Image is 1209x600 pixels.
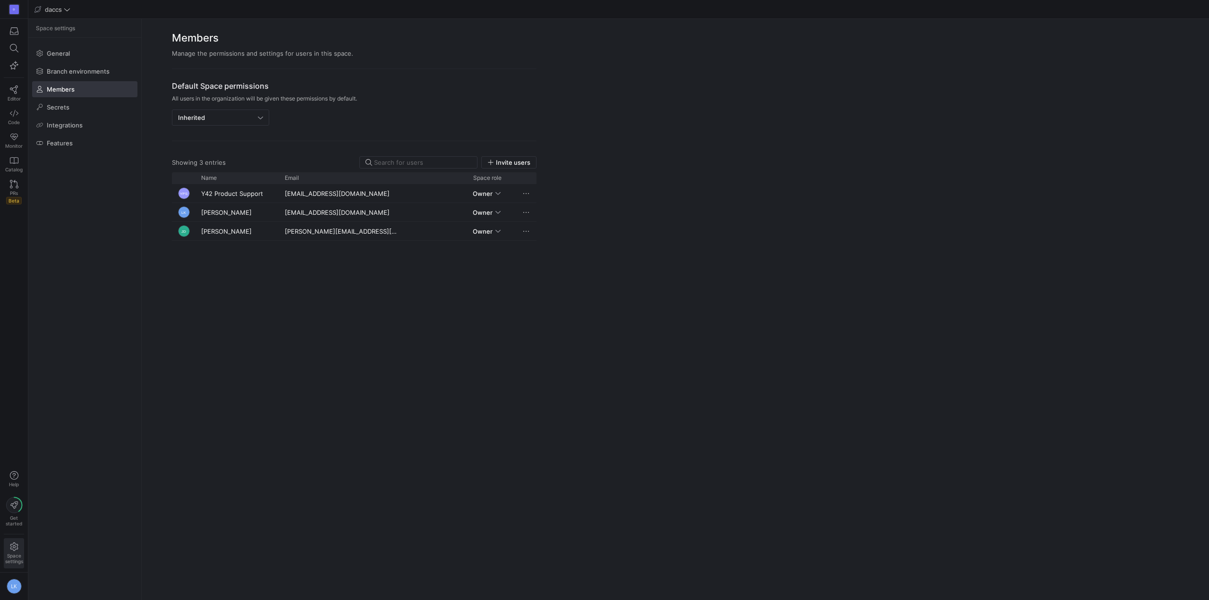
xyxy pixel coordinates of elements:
input: Search for users [374,159,471,166]
mat-select-trigger: Inherited [178,114,205,121]
div: [EMAIL_ADDRESS][DOMAIN_NAME] [279,184,404,203]
span: Space role [473,175,502,181]
a: Monitor [4,129,24,152]
div: Press SPACE to select this row. [172,203,536,222]
a: Spacesettings [4,538,24,568]
a: Members [32,81,137,97]
span: Owner [473,209,493,216]
a: Secrets [32,99,137,115]
div: [EMAIL_ADDRESS][DOMAIN_NAME] [279,203,404,221]
span: Space settings [36,25,75,32]
span: Owner [473,190,493,197]
div: LK [178,206,190,218]
div: YPS [178,187,190,199]
div: Press SPACE to select this row. [172,222,536,241]
a: Branch environments [32,63,137,79]
span: PRs [10,190,18,196]
button: Invite users [481,156,536,169]
div: JD [178,225,190,237]
div: Press SPACE to select this row. [172,184,536,203]
span: All users in the organization will be given these permissions by default. [172,95,536,102]
span: Catalog [5,167,23,172]
div: [PERSON_NAME] [196,203,279,221]
span: Features [47,139,73,147]
div: [PERSON_NAME] [196,222,279,240]
span: Members [47,85,75,93]
a: D [4,1,24,17]
button: Help [4,467,24,491]
a: Catalog [4,152,24,176]
a: Features [32,135,137,151]
span: Editor [8,96,21,101]
a: General [32,45,137,61]
span: Integrations [47,121,83,129]
span: Name [201,175,217,181]
span: General [47,50,70,57]
a: Code [4,105,24,129]
div: Manage the permissions and settings for users in this space. [172,50,536,57]
span: Space settings [5,553,23,564]
div: [PERSON_NAME][EMAIL_ADDRESS][DOMAIN_NAME] [279,222,404,240]
div: Showing 3 entries [172,159,226,166]
span: Branch environments [47,68,110,75]
div: LK [7,579,22,594]
button: daccs [32,3,73,16]
span: Help [8,482,20,487]
div: D [9,5,19,14]
span: Get started [6,515,22,526]
a: Editor [4,82,24,105]
button: Getstarted [4,493,24,530]
span: daccs [45,6,62,13]
span: Secrets [47,103,69,111]
span: Code [8,119,20,125]
button: LK [4,576,24,596]
h2: Members [172,30,536,46]
span: Owner [473,228,493,235]
span: Default Space permissions [172,80,536,92]
span: Invite users [496,159,530,166]
a: PRsBeta [4,176,24,208]
span: Email [285,175,299,181]
a: Integrations [32,117,137,133]
span: Monitor [5,143,23,149]
div: Y42 Product Support [196,184,279,203]
span: Beta [6,197,22,204]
